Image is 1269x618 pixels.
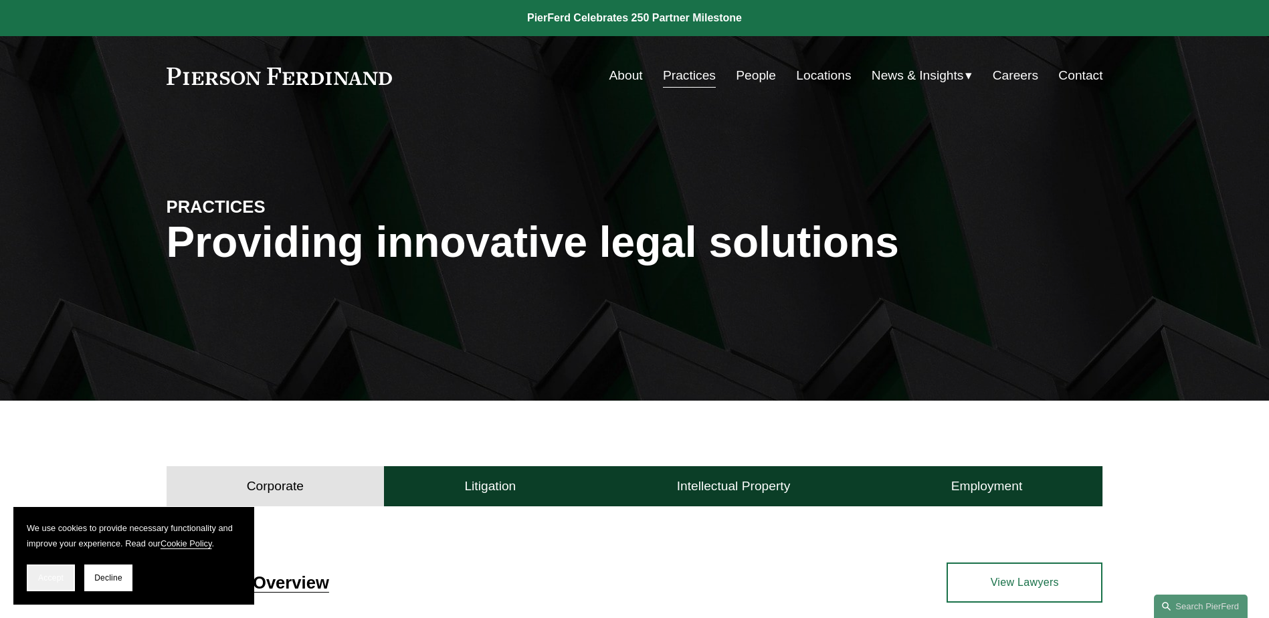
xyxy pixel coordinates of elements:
button: Decline [84,564,132,591]
span: News & Insights [872,64,964,88]
a: Locations [796,63,851,88]
a: Cookie Policy [161,538,212,548]
h4: Employment [951,478,1023,494]
a: Contact [1058,63,1102,88]
a: folder dropdown [872,63,973,88]
a: Corporate Overview [167,573,329,592]
h4: Intellectual Property [677,478,791,494]
span: Accept [38,573,64,583]
h1: Providing innovative legal solutions [167,218,1103,267]
a: Search this site [1154,595,1248,618]
a: Practices [663,63,716,88]
h4: Litigation [464,478,516,494]
h4: Corporate [247,478,304,494]
a: View Lawyers [947,562,1102,603]
button: Accept [27,564,75,591]
a: About [609,63,643,88]
a: People [736,63,776,88]
span: Decline [94,573,122,583]
section: Cookie banner [13,507,254,605]
p: We use cookies to provide necessary functionality and improve your experience. Read our . [27,520,241,551]
h4: PRACTICES [167,196,401,217]
a: Careers [993,63,1038,88]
